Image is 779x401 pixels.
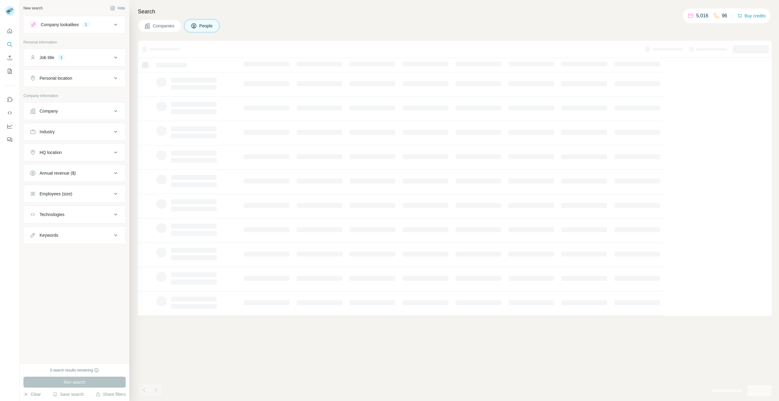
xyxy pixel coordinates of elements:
button: Buy credits [737,12,766,20]
button: Share filters [96,391,126,397]
div: 1 [58,55,65,60]
button: Annual revenue ($) [24,166,125,180]
button: Company [24,104,125,118]
div: 0 search results remaining [50,368,99,373]
div: Industry [40,129,55,135]
h4: Search [138,7,772,16]
button: My lists [5,66,15,77]
div: Annual revenue ($) [40,170,76,176]
div: Company [40,108,58,114]
div: Personal location [40,75,72,81]
button: Use Surfe API [5,107,15,118]
button: Clear [23,391,41,397]
button: Dashboard [5,121,15,132]
button: Search [5,39,15,50]
button: Hide [106,4,129,13]
div: 1 [82,22,89,27]
span: People [199,23,213,29]
button: Feedback [5,134,15,145]
button: Industry [24,124,125,139]
div: Employees (size) [40,191,72,197]
button: Keywords [24,228,125,242]
button: Technologies [24,207,125,222]
button: Employees (size) [24,187,125,201]
p: 5,016 [696,12,708,19]
div: HQ location [40,149,62,155]
div: Technologies [40,211,65,218]
button: Use Surfe on LinkedIn [5,94,15,105]
button: Enrich CSV [5,52,15,63]
span: Companies [153,23,175,29]
div: Company lookalikes [41,22,79,28]
p: Personal information [23,40,126,45]
button: Quick start [5,26,15,37]
p: 96 [722,12,727,19]
button: HQ location [24,145,125,160]
div: Job title [40,54,54,61]
div: New search [23,5,43,11]
button: Company lookalikes1 [24,17,125,32]
button: Job title1 [24,50,125,65]
div: Keywords [40,232,58,238]
button: Personal location [24,71,125,85]
button: Save search [53,391,84,397]
p: Company information [23,93,126,99]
